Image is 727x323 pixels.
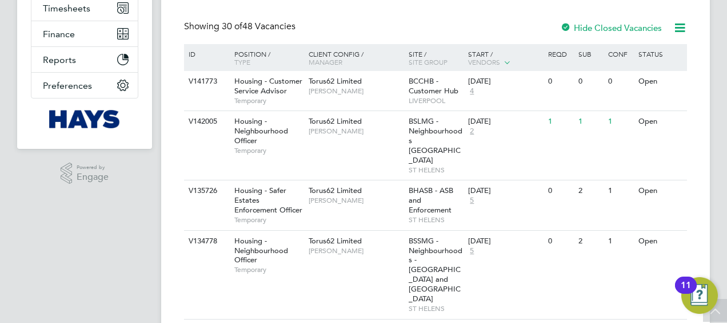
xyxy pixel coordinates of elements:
[226,44,306,72] div: Position /
[545,71,575,92] div: 0
[309,246,403,255] span: [PERSON_NAME]
[636,44,685,64] div: Status
[234,146,303,155] span: Temporary
[468,86,476,96] span: 4
[576,111,605,132] div: 1
[306,44,406,72] div: Client Config /
[409,215,463,224] span: ST HELENS
[409,116,462,165] span: BSLMG - Neighbourhoods [GEOGRAPHIC_DATA]
[77,172,109,182] span: Engage
[409,236,462,304] span: BSSMG - Neighbourhoods - [GEOGRAPHIC_DATA] and [GEOGRAPHIC_DATA]
[468,186,542,196] div: [DATE]
[186,44,226,64] div: ID
[468,77,542,86] div: [DATE]
[309,86,403,96] span: [PERSON_NAME]
[576,71,605,92] div: 0
[186,71,226,92] div: V141773
[681,285,691,300] div: 11
[309,186,362,195] span: Torus62 Limited
[636,111,685,132] div: Open
[234,57,250,66] span: Type
[31,21,138,46] button: Finance
[234,265,303,274] span: Temporary
[222,21,242,32] span: 30 of
[545,180,575,202] div: 0
[545,44,575,64] div: Reqd
[309,76,362,86] span: Torus62 Limited
[309,196,403,205] span: [PERSON_NAME]
[309,236,362,246] span: Torus62 Limited
[605,111,635,132] div: 1
[468,196,476,206] span: 5
[61,163,109,184] a: Powered byEngage
[234,215,303,224] span: Temporary
[234,236,288,265] span: Housing - Neighbourhood Officer
[468,127,476,136] span: 2
[409,96,463,105] span: LIVERPOOL
[309,116,362,126] span: Torus62 Limited
[576,44,605,64] div: Sub
[468,57,500,66] span: Vendors
[186,180,226,202] div: V135726
[31,73,138,98] button: Preferences
[409,186,453,215] span: BHASB - ASB and Enforcement
[234,76,302,96] span: Housing - Customer Service Advisor
[77,163,109,172] span: Powered by
[234,116,288,145] span: Housing - Neighbourhood Officer
[605,231,635,252] div: 1
[309,57,342,66] span: Manager
[49,110,121,128] img: hays-logo-retina.png
[409,166,463,175] span: ST HELENS
[43,29,75,40] span: Finance
[468,237,542,246] div: [DATE]
[43,3,90,14] span: Timesheets
[605,71,635,92] div: 0
[186,111,226,132] div: V142005
[184,21,298,33] div: Showing
[31,47,138,72] button: Reports
[605,44,635,64] div: Conf
[576,231,605,252] div: 2
[43,54,76,65] span: Reports
[468,117,542,127] div: [DATE]
[545,111,575,132] div: 1
[406,44,466,72] div: Site /
[409,76,458,96] span: BCCHB - Customer Hub
[576,180,605,202] div: 2
[234,186,302,215] span: Housing - Safer Estates Enforcement Officer
[31,110,138,128] a: Go to home page
[605,180,635,202] div: 1
[636,71,685,92] div: Open
[43,80,92,91] span: Preferences
[234,96,303,105] span: Temporary
[545,231,575,252] div: 0
[636,231,685,252] div: Open
[681,277,718,314] button: Open Resource Center, 11 new notifications
[222,21,295,32] span: 48 Vacancies
[309,127,403,136] span: [PERSON_NAME]
[560,22,662,33] label: Hide Closed Vacancies
[636,180,685,202] div: Open
[409,304,463,313] span: ST HELENS
[186,231,226,252] div: V134778
[409,57,448,66] span: Site Group
[468,246,476,256] span: 5
[465,44,545,73] div: Start /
